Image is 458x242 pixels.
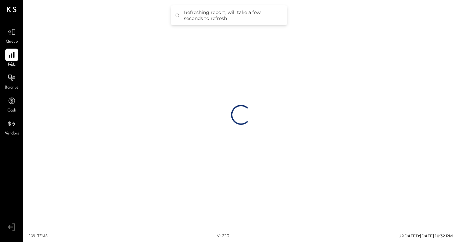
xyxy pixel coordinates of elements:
a: P&L [0,49,23,68]
a: Cash [0,95,23,114]
span: Cash [7,108,16,114]
span: Queue [6,39,18,45]
a: Balance [0,72,23,91]
div: v 4.32.3 [217,233,229,239]
span: P&L [8,62,16,68]
span: Vendors [5,131,19,137]
a: Queue [0,26,23,45]
div: 109 items [29,233,48,239]
span: UPDATED: [DATE] 10:32 PM [398,233,453,238]
div: Refreshing report, will take a few seconds to refresh [184,9,281,21]
span: Balance [5,85,19,91]
a: Vendors [0,118,23,137]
